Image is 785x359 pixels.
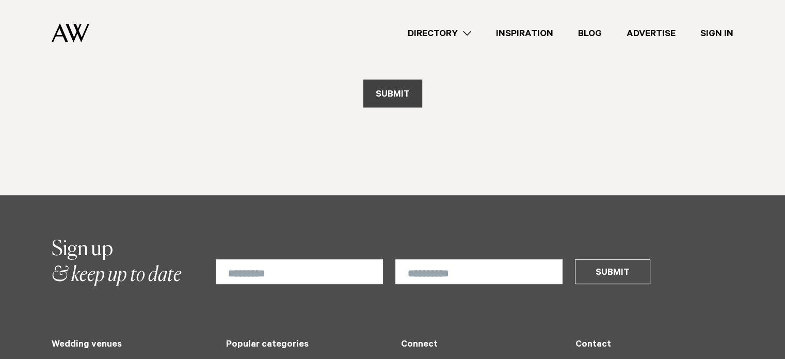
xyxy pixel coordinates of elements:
a: Inspiration [484,26,566,40]
h5: Wedding venues [52,340,210,351]
a: Advertise [614,26,688,40]
h5: Popular categories [226,340,384,351]
button: SUBMIT [363,80,422,107]
a: Blog [566,26,614,40]
img: Auckland Weddings Logo [52,23,89,42]
h5: Contact [575,340,733,351]
h2: & keep up to date [52,237,181,288]
button: Submit [575,259,650,284]
span: Sign up [52,239,113,260]
h5: Connect [401,340,559,351]
a: Sign In [688,26,746,40]
a: Directory [395,26,484,40]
